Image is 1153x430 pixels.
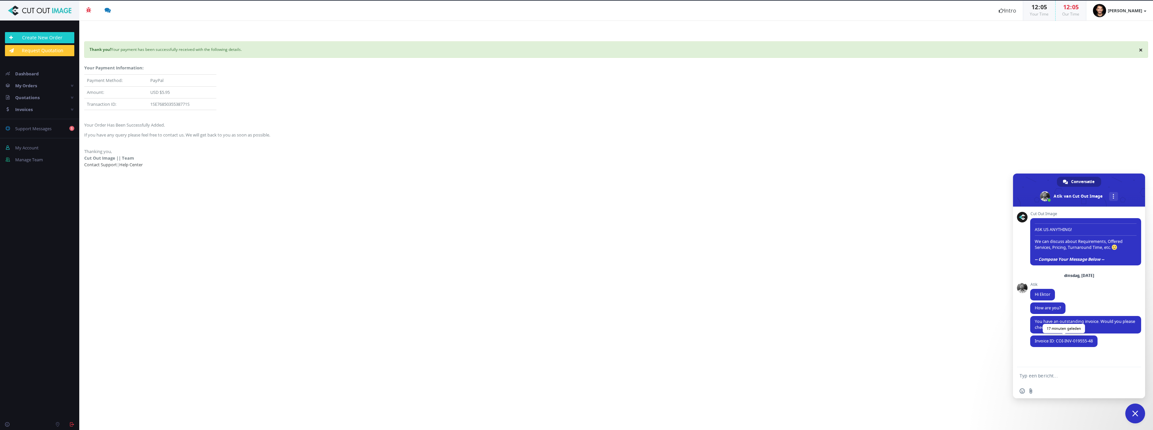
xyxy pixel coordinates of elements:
span: 12 [1063,3,1070,11]
span: : [1038,3,1040,11]
button: × [1139,47,1143,54]
span: Stuur een bestand [1028,388,1033,394]
span: Dashboard [15,71,39,77]
span: Hi Ektor [1035,292,1050,297]
span: Invoice ID: COI-INV-019555-48 [1035,338,1093,344]
small: Your Time [1030,11,1049,17]
span: Conversatie [1071,177,1095,187]
td: Amount: [84,87,148,98]
strong: [PERSON_NAME] [1108,8,1142,14]
a: Chat sluiten [1125,404,1145,423]
td: Transaction ID: [84,98,148,110]
a: Contact Support [84,162,117,168]
span: Manage Team [15,157,43,163]
span: Quotations [15,95,40,100]
div: Your payment has been successfully received with the following details. [84,41,1148,58]
a: [PERSON_NAME] [1086,1,1153,20]
td: 1SE7685035538771S [148,98,217,110]
span: ASK US ANYTHING! We can discuss about Requirements, Offered Services, Pricing, Turnaround Time, etc. [1035,221,1136,262]
span: -- Compose Your Message Below -- [1035,256,1104,262]
img: 003f028a5e58604e24751297b556ffe5 [1093,4,1106,17]
span: 05 [1040,3,1047,11]
a: Request Quotation [5,45,74,56]
span: You have an outstanding invoice. Would you please check it? [1035,319,1135,330]
strong: Cut Out Image || Team [84,155,134,161]
a: Conversatie [1057,177,1101,187]
span: Atik [1030,282,1055,287]
span: Invoices [15,106,33,112]
span: My Account [15,145,39,151]
span: Emoji invoegen [1020,388,1025,394]
p: Your Order Has Been Successfully Added. [84,122,1148,128]
span: 05 [1072,3,1079,11]
span: : [1070,3,1072,11]
span: Support Messages [15,126,52,132]
p: Thanking you, | [84,141,1148,168]
td: USD $5.95 [148,87,217,98]
small: Our Time [1062,11,1079,17]
p: If you have any query please feel free to contact us. We will get back to you as soon as possible. [84,132,1148,138]
a: Intro [992,1,1023,20]
td: Payment Method: [84,75,148,87]
td: PayPal [148,75,217,87]
a: Create New Order [5,32,74,43]
strong: Your Payment Information: [84,65,144,71]
div: dinsdag, [DATE] [1064,274,1094,278]
span: 12 [1031,3,1038,11]
b: 1 [69,126,74,131]
img: Cut Out Image [5,6,74,16]
span: My Orders [15,83,37,89]
textarea: Typ een bericht... [1020,367,1125,384]
span: How are you? [1035,305,1061,311]
strong: Thank you! [90,47,111,52]
span: Cut Out Image [1030,212,1141,216]
a: Help Center [119,162,143,168]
